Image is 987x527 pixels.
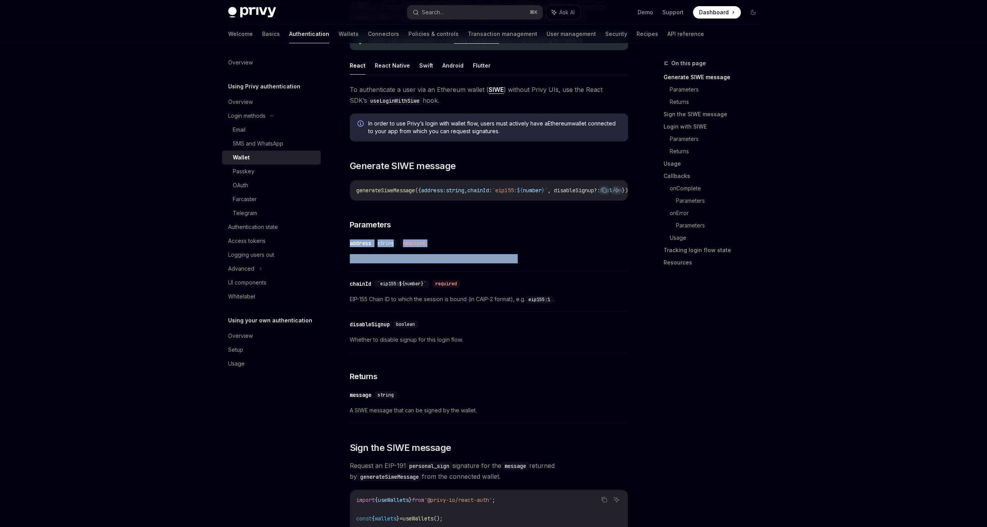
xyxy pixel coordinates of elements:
div: OAuth [233,181,248,190]
div: Login methods [228,111,266,120]
div: message [350,391,371,399]
div: Passkey [233,167,254,176]
div: required [432,280,460,288]
div: Wallet [233,153,250,162]
a: Passkey [222,164,321,178]
a: Parameters [670,133,765,145]
code: useLoginWithSiwe [367,97,423,105]
a: Policies & controls [408,25,459,43]
span: On this page [671,59,706,68]
span: To authenticate a user via an Ethereum wallet ( ) without Privy UIs, use the React SDK’s hook. [350,84,628,106]
code: generateSiweMessage [357,473,422,481]
a: Welcome [228,25,253,43]
span: number [523,187,542,194]
div: Telegram [233,208,257,218]
span: ` [545,187,548,194]
a: Parameters [676,219,765,232]
span: : [597,187,600,194]
div: address [350,239,371,247]
a: Returns [670,145,765,158]
button: React [350,56,366,75]
span: Generate SIWE message [350,160,455,172]
span: `eip155: [492,187,517,194]
div: required [400,239,428,247]
a: Farcaster [222,192,321,206]
span: const [356,515,372,522]
span: ; [492,496,495,503]
div: Overview [228,58,253,67]
span: ({ [415,187,421,194]
span: { [375,496,378,503]
a: Basics [262,25,280,43]
a: UI components [222,276,321,290]
span: } [396,515,400,522]
a: Authentication [289,25,329,43]
a: Connectors [368,25,399,43]
a: Usage [664,158,765,170]
button: Ask AI [611,185,621,195]
a: Transaction management [468,25,537,43]
h5: Using Privy authentication [228,82,300,91]
span: wallets [375,515,396,522]
a: Wallets [339,25,359,43]
button: Ask AI [611,495,621,505]
a: Demo [638,8,653,16]
div: Setup [228,345,243,354]
button: React Native [375,56,410,75]
div: Overview [228,331,253,341]
a: Security [605,25,627,43]
a: OAuth [222,178,321,192]
code: eip155:1 [525,296,553,303]
span: string [446,187,464,194]
button: Ask AI [546,5,580,19]
a: Recipes [637,25,658,43]
code: message [501,462,529,470]
span: EIP-55 checksum-encoded wallet address performing the signing. [350,254,628,263]
img: dark logo [228,7,276,18]
a: Setup [222,343,321,357]
svg: Info [357,120,365,128]
div: disableSignup [350,320,390,328]
a: Parameters [676,195,765,207]
div: UI components [228,278,266,287]
span: } [409,496,412,503]
div: Usage [228,359,245,368]
a: Returns [670,96,765,108]
span: EIP-155 Chain ID to which the session is bound (in CAIP-2 format), e.g. . [350,295,628,304]
a: Sign the SIWE message [664,108,765,120]
span: `eip155:${number}` [378,281,426,287]
a: Callbacks [664,170,765,182]
a: onError [670,207,765,219]
a: User management [547,25,596,43]
a: Whitelabel [222,290,321,303]
a: Usage [670,232,765,244]
a: SIWE [489,86,504,94]
a: Tracking login flow state [664,244,765,256]
span: from [412,496,424,503]
span: useWallets [378,496,409,503]
span: , disableSignup? [548,187,597,194]
button: Flutter [473,56,491,75]
a: API reference [667,25,704,43]
span: Returns [350,371,378,382]
span: ⌘ K [530,9,538,15]
div: Authentication state [228,222,278,232]
span: (); [433,515,443,522]
div: Farcaster [233,195,257,204]
span: } [542,187,545,194]
span: import [356,496,375,503]
a: Usage [222,357,321,371]
a: Overview [222,56,321,69]
div: chainId [350,280,371,288]
a: Telegram [222,206,321,220]
span: string [378,392,394,398]
div: Overview [228,97,253,107]
span: '@privy-io/react-auth' [424,496,492,503]
a: Overview [222,329,321,343]
a: Resources [664,256,765,269]
a: Login with SIWE [664,120,765,133]
span: Sign the SIWE message [350,442,451,454]
span: }) [622,187,628,194]
a: Access tokens [222,234,321,248]
span: { [372,515,375,522]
